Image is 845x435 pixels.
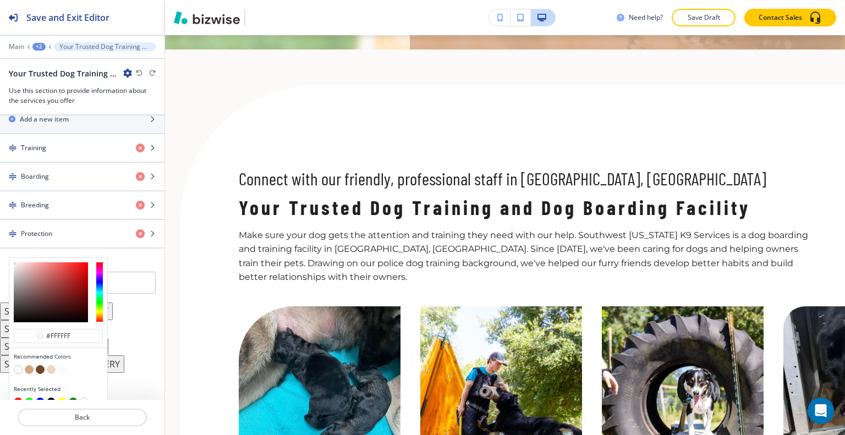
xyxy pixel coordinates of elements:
h2: Your Trusted Dog Training and Dog Boarding Facility [9,68,119,79]
h3: Use this section to provide information about the services you offer [9,86,156,106]
img: Drag [9,230,17,238]
div: Open Intercom Messenger [808,398,834,424]
button: Save Draft [672,9,736,26]
h4: Protection [21,229,52,239]
h2: Any Color (dev only, be careful!) [9,257,107,267]
p: Save Draft [686,13,721,23]
h4: Training [21,143,46,153]
img: Bizwise Logo [174,11,240,24]
button: Your Trusted Dog Training and Dog Boarding Facility [54,42,156,51]
h2: Save and Exit Editor [26,11,109,24]
button: Main [9,43,24,51]
button: +2 [32,43,46,51]
h4: Recommended Colors [14,353,103,361]
img: Drag [9,144,17,152]
h4: Boarding [21,172,49,181]
img: Drag [9,173,17,180]
h2: Add a new item [20,114,69,124]
h2: Your Trusted Dog Training and Dog Boarding Facility [239,194,812,219]
h6: Connect with our friendly, professional staff in [GEOGRAPHIC_DATA], [GEOGRAPHIC_DATA] [239,167,812,190]
h4: Recently Selected [14,385,103,393]
p: Make sure your dog gets the attention and training they need with our help. Southwest [US_STATE] ... [239,228,812,284]
button: Contact Sales [744,9,836,26]
p: Your Trusted Dog Training and Dog Boarding Facility [59,43,150,51]
h3: Need help? [629,13,663,23]
p: Back [19,412,146,422]
p: Contact Sales [759,13,802,23]
img: Drag [9,201,17,209]
h4: Breeding [21,200,49,210]
button: Back [18,409,147,426]
img: Your Logo [250,11,279,24]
